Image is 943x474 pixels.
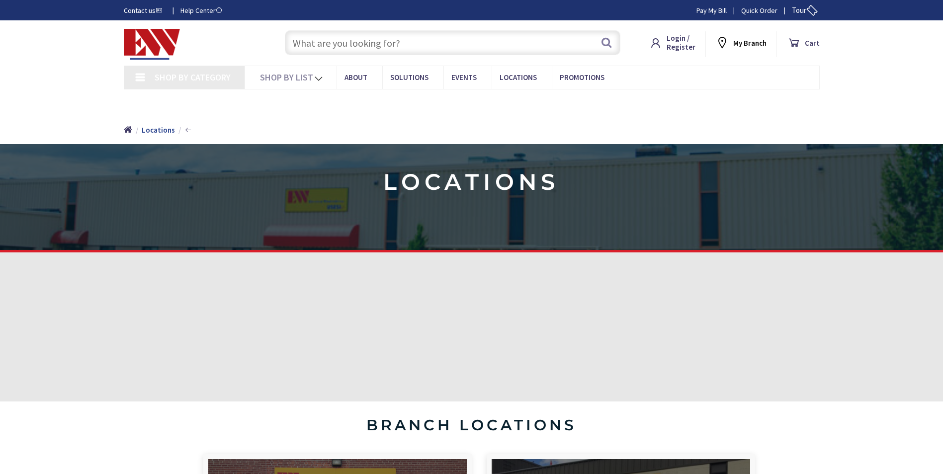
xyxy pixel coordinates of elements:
strong: Cart [805,34,820,52]
span: Solutions [390,73,429,82]
a: Quick Order [741,5,777,15]
span: Locations [500,73,537,82]
div: My Branch [715,34,767,52]
a: Cart [787,34,820,52]
span: Events [451,73,477,82]
span: Tour [792,5,817,15]
span: About [344,73,367,82]
span: Shop By Category [155,72,231,83]
a: Help Center [180,5,223,15]
strong: My Branch [733,38,767,48]
span: Shop By List [260,72,313,83]
h4: branch locations [104,416,840,434]
span: Login / Register [667,33,695,52]
a: Pay My Bill [696,5,727,15]
img: Electrical Wholesalers, Inc. [124,29,180,60]
strong: Locations [142,125,175,135]
a: Login / Register [649,34,695,52]
span: Promotions [560,73,604,82]
a: Contact us [124,5,165,15]
input: What are you looking for? [285,30,620,55]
